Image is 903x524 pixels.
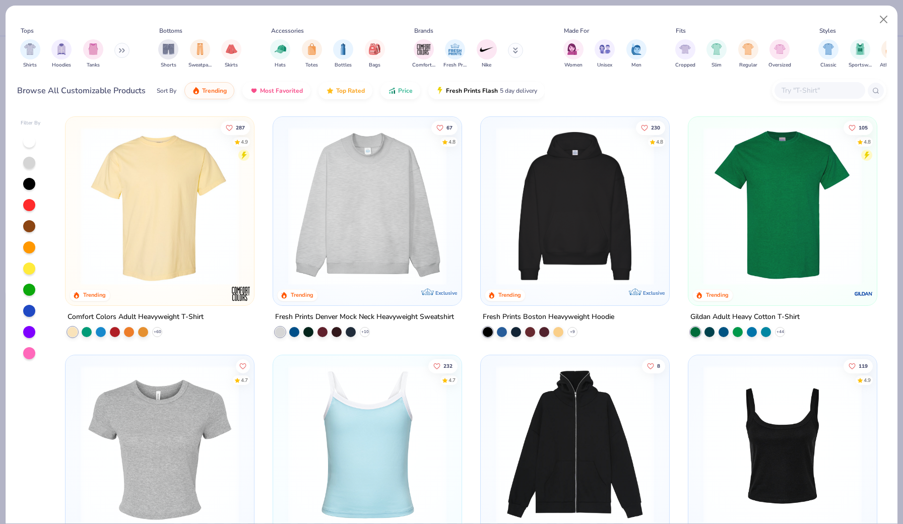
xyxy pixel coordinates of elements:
img: Skirts Image [226,43,237,55]
span: Cropped [675,61,695,69]
div: 4.9 [241,138,248,146]
img: Hats Image [275,43,286,55]
span: Slim [712,61,722,69]
button: Most Favorited [242,82,310,99]
div: 4.8 [864,138,871,146]
div: Fresh Prints Denver Mock Neck Heavyweight Sweatshirt [275,311,454,323]
span: Regular [739,61,757,69]
div: filter for Unisex [595,39,615,69]
div: filter for Shorts [158,39,178,69]
span: Tanks [87,61,100,69]
div: filter for Sweatpants [188,39,212,69]
img: Athleisure Image [886,43,897,55]
img: Classic Image [823,43,834,55]
div: filter for Hats [270,39,290,69]
span: Top Rated [336,87,365,95]
img: Totes Image [306,43,317,55]
div: filter for Shirts [20,39,40,69]
button: Like [642,359,665,373]
div: Styles [819,26,836,35]
img: db319196-8705-402d-8b46-62aaa07ed94f [698,127,867,285]
span: Unisex [597,61,612,69]
div: filter for Men [626,39,647,69]
input: Try "T-Shirt" [781,85,858,96]
div: Sort By [157,86,176,95]
div: filter for Athleisure [880,39,903,69]
button: filter button [365,39,385,69]
div: Bottoms [159,26,182,35]
img: TopRated.gif [326,87,334,95]
img: Comfort Colors logo [231,284,251,304]
button: filter button [595,39,615,69]
span: + 44 [776,329,784,335]
div: filter for Comfort Colors [412,39,435,69]
div: Accessories [271,26,304,35]
img: Sportswear Image [855,43,866,55]
img: b1a53f37-890a-4b9a-8962-a1b7c70e022e [491,365,659,523]
span: Men [631,61,641,69]
img: aa15adeb-cc10-480b-b531-6e6e449d5067 [76,365,244,523]
button: filter button [51,39,72,69]
span: Fresh Prints Flash [446,87,498,95]
button: filter button [738,39,758,69]
button: filter button [412,39,435,69]
img: 029b8af0-80e6-406f-9fdc-fdf898547912 [76,127,244,285]
div: Gildan Adult Heavy Cotton T-Shirt [690,311,800,323]
span: Nike [482,61,491,69]
button: Like [428,359,458,373]
img: a25d9891-da96-49f3-a35e-76288174bf3a [283,365,451,523]
button: Close [874,10,893,29]
span: 230 [651,125,660,130]
button: filter button [818,39,838,69]
div: Fresh Prints Boston Heavyweight Hoodie [483,311,614,323]
div: Tops [21,26,34,35]
span: 5 day delivery [500,85,537,97]
span: Hats [275,61,286,69]
img: Sweatpants Image [195,43,206,55]
span: + 9 [570,329,575,335]
button: filter button [768,39,791,69]
button: filter button [443,39,467,69]
button: Trending [184,82,234,99]
button: filter button [302,39,322,69]
button: Like [236,359,250,373]
span: Classic [820,61,836,69]
img: Shirts Image [24,43,36,55]
button: filter button [880,39,903,69]
img: Men Image [631,43,642,55]
span: 287 [236,125,245,130]
div: filter for Regular [738,39,758,69]
span: Trending [202,87,227,95]
span: Price [398,87,413,95]
div: Made For [564,26,589,35]
div: 4.8 [448,138,456,146]
div: filter for Tanks [83,39,103,69]
div: filter for Women [563,39,584,69]
span: Bottles [335,61,352,69]
img: Cropped Image [679,43,691,55]
button: filter button [706,39,727,69]
img: flash.gif [436,87,444,95]
span: Athleisure [880,61,903,69]
div: filter for Sportswear [849,39,872,69]
button: filter button [83,39,103,69]
span: Shorts [161,61,176,69]
div: filter for Hoodies [51,39,72,69]
div: Browse All Customizable Products [17,85,146,97]
button: filter button [158,39,178,69]
img: Slim Image [711,43,722,55]
img: Regular Image [742,43,754,55]
button: Top Rated [318,82,372,99]
button: filter button [333,39,353,69]
span: Sportswear [849,61,872,69]
div: filter for Oversized [768,39,791,69]
img: Gildan logo [853,284,873,304]
div: filter for Skirts [221,39,241,69]
span: 232 [443,363,453,368]
span: Women [564,61,583,69]
div: 4.7 [448,376,456,384]
button: filter button [477,39,497,69]
img: most_fav.gif [250,87,258,95]
span: 119 [859,363,868,368]
button: Price [380,82,420,99]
